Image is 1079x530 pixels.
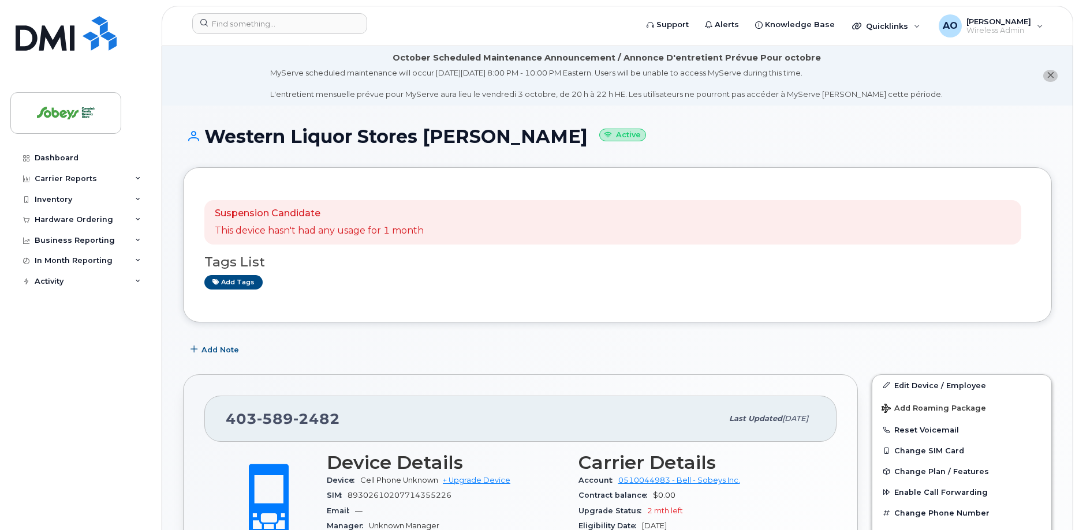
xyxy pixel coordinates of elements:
[215,207,424,220] p: Suspension Candidate
[257,410,293,427] span: 589
[894,467,989,476] span: Change Plan / Features
[293,410,340,427] span: 2482
[618,476,740,484] a: 0510044983 - Bell - Sobeys Inc.
[355,506,363,515] span: —
[1043,70,1058,82] button: close notification
[872,461,1051,482] button: Change Plan / Features
[642,521,667,530] span: [DATE]
[204,275,263,290] a: Add tags
[872,419,1051,440] button: Reset Voicemail
[369,521,439,530] span: Unknown Manager
[894,488,988,497] span: Enable Call Forwarding
[204,255,1031,269] h3: Tags List
[782,414,808,423] span: [DATE]
[443,476,510,484] a: + Upgrade Device
[578,506,647,515] span: Upgrade Status
[882,404,986,415] span: Add Roaming Package
[578,521,642,530] span: Eligibility Date
[578,476,618,484] span: Account
[872,482,1051,502] button: Enable Call Forwarding
[348,491,451,499] span: 89302610207714355226
[872,396,1051,419] button: Add Roaming Package
[183,340,249,360] button: Add Note
[729,414,782,423] span: Last updated
[270,67,943,100] div: MyServe scheduled maintenance will occur [DATE][DATE] 8:00 PM - 10:00 PM Eastern. Users will be u...
[599,129,646,142] small: Active
[647,506,683,515] span: 2 mth left
[327,521,369,530] span: Manager
[872,440,1051,461] button: Change SIM Card
[327,476,360,484] span: Device
[578,452,816,473] h3: Carrier Details
[327,491,348,499] span: SIM
[226,410,340,427] span: 403
[215,224,424,238] p: This device hasn't had any usage for 1 month
[201,344,239,355] span: Add Note
[872,375,1051,396] a: Edit Device / Employee
[872,502,1051,523] button: Change Phone Number
[360,476,438,484] span: Cell Phone Unknown
[327,506,355,515] span: Email
[183,126,1052,146] h1: Western Liquor Stores [PERSON_NAME]
[578,491,653,499] span: Contract balance
[653,491,675,499] span: $0.00
[327,452,565,473] h3: Device Details
[393,52,821,64] div: October Scheduled Maintenance Announcement / Annonce D'entretient Prévue Pour octobre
